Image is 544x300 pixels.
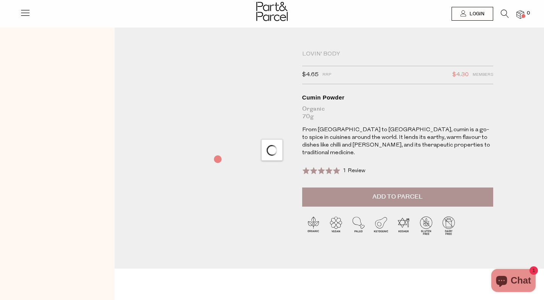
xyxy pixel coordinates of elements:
[489,269,538,294] inbox-online-store-chat: Shopify online store chat
[468,11,484,17] span: Login
[322,70,331,80] span: RRP
[302,187,493,207] button: Add to Parcel
[302,126,493,157] p: From [GEOGRAPHIC_DATA] to [GEOGRAPHIC_DATA], cumin is a go-to spice in cuisines around the world....
[302,94,493,101] div: Cumin Powder
[302,214,325,237] img: P_P-ICONS-Live_Bec_V11_Organic.svg
[370,214,392,237] img: P_P-ICONS-Live_Bec_V11_Ketogenic.svg
[392,214,415,237] img: P_P-ICONS-Live_Bec_V11_Kosher.svg
[302,51,493,58] div: Lovin' Body
[452,70,469,80] span: $4.30
[473,70,493,80] span: Members
[452,7,493,21] a: Login
[347,214,370,237] img: P_P-ICONS-Live_Bec_V11_Paleo.svg
[256,2,288,21] img: Part&Parcel
[343,168,365,174] span: 1 Review
[372,192,423,201] span: Add to Parcel
[302,105,493,121] div: Organic 70g
[437,214,460,237] img: P_P-ICONS-Live_Bec_V11_Dairy_Free.svg
[516,10,524,18] a: 0
[415,214,437,237] img: P_P-ICONS-Live_Bec_V11_Gluten_Free.svg
[302,70,319,80] span: $4.65
[525,10,532,17] span: 0
[325,214,347,237] img: P_P-ICONS-Live_Bec_V11_Vegan.svg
